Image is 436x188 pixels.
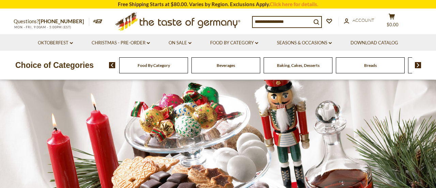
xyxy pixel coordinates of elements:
[364,63,377,68] a: Breads
[277,39,332,47] a: Seasons & Occasions
[138,63,170,68] a: Food By Category
[344,17,374,24] a: Account
[38,39,73,47] a: Oktoberfest
[270,1,318,7] a: Click here for details.
[14,25,72,29] span: MON - FRI, 9:00AM - 5:00PM (EST)
[353,17,374,23] span: Account
[217,63,235,68] a: Beverages
[92,39,150,47] a: Christmas - PRE-ORDER
[381,13,402,30] button: $0.00
[39,18,84,24] a: [PHONE_NUMBER]
[415,62,421,68] img: next arrow
[351,39,398,47] a: Download Catalog
[14,17,89,26] p: Questions?
[387,22,399,27] span: $0.00
[169,39,191,47] a: On Sale
[109,62,115,68] img: previous arrow
[210,39,258,47] a: Food By Category
[277,63,320,68] a: Baking, Cakes, Desserts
